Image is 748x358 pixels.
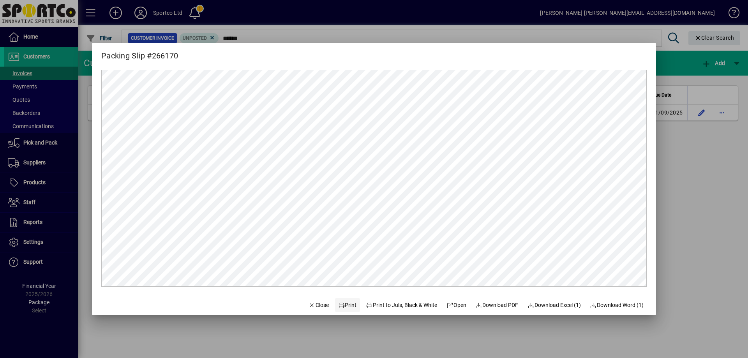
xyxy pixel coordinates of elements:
span: Print to Juls, Black & White [366,301,438,309]
button: Close [305,298,332,312]
span: Download PDF [476,301,519,309]
span: Print [338,301,357,309]
button: Print to Juls, Black & White [363,298,441,312]
h2: Packing Slip #266170 [92,43,187,62]
span: Download Word (1) [590,301,644,309]
span: Open [446,301,466,309]
a: Download PDF [473,298,522,312]
span: Download Excel (1) [527,301,581,309]
button: Download Word (1) [587,298,647,312]
a: Open [443,298,469,312]
button: Download Excel (1) [524,298,584,312]
span: Close [309,301,329,309]
button: Print [335,298,360,312]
